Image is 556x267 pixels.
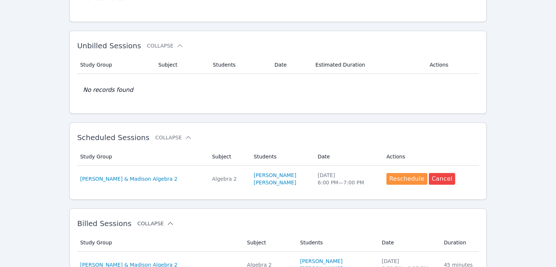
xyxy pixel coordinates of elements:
[425,56,479,74] th: Actions
[254,179,296,186] a: [PERSON_NAME]
[77,148,208,166] th: Study Group
[77,74,479,106] td: No records found
[382,148,479,166] th: Actions
[77,56,154,74] th: Study Group
[300,257,343,265] a: [PERSON_NAME]
[386,173,427,185] button: Reschedule
[311,56,425,74] th: Estimated Duration
[429,173,455,185] button: Cancel
[77,166,479,192] tr: [PERSON_NAME] & Madison Algebra 2Algebra 2[PERSON_NAME][PERSON_NAME][DATE]6:00 PM—7:00 PMReschedu...
[77,234,242,252] th: Study Group
[212,175,245,183] div: Algebra 2
[154,56,208,74] th: Subject
[439,234,479,252] th: Duration
[377,234,439,252] th: Date
[254,172,296,179] a: [PERSON_NAME]
[80,175,177,183] a: [PERSON_NAME] & Madison Algebra 2
[208,56,270,74] th: Students
[137,220,174,227] button: Collapse
[77,133,150,142] span: Scheduled Sessions
[243,234,296,252] th: Subject
[77,41,141,50] span: Unbilled Sessions
[318,172,378,186] div: [DATE] 6:00 PM — 7:00 PM
[147,42,184,49] button: Collapse
[313,148,382,166] th: Date
[77,219,131,228] span: Billed Sessions
[208,148,249,166] th: Subject
[249,148,313,166] th: Students
[296,234,377,252] th: Students
[155,134,192,141] button: Collapse
[270,56,311,74] th: Date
